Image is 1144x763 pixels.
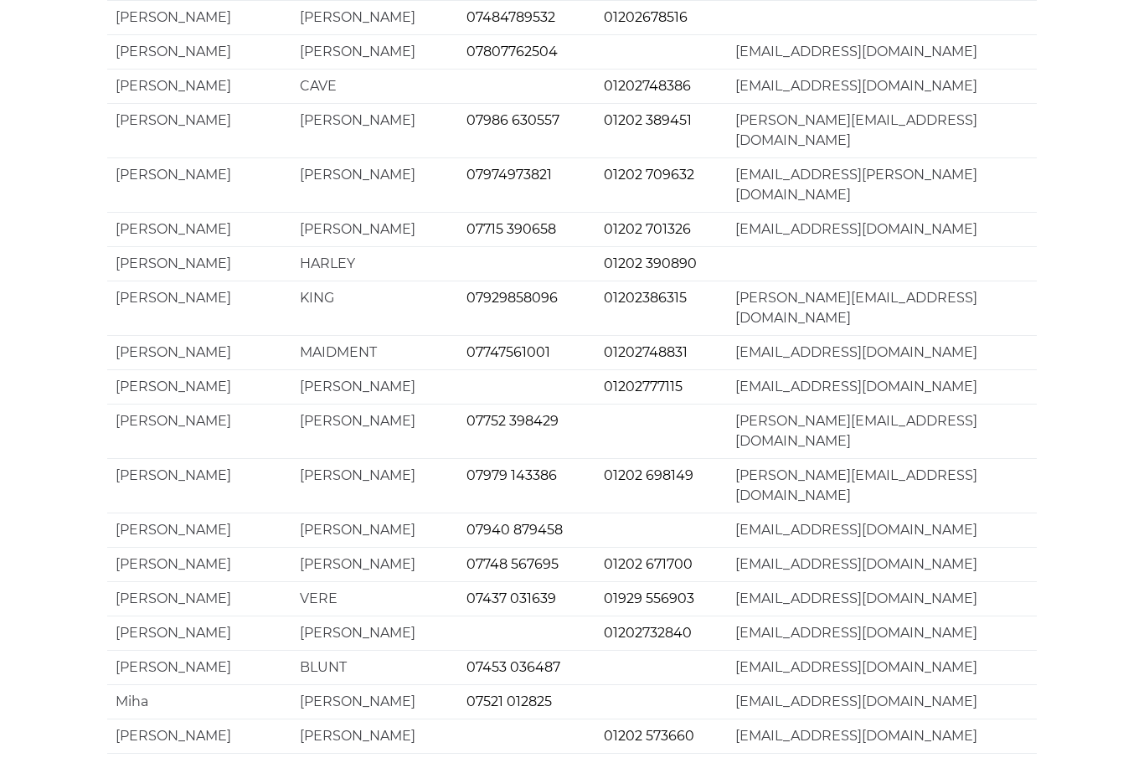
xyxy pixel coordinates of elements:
td: [PERSON_NAME] [107,370,291,405]
td: [PERSON_NAME] [107,247,291,281]
a: 01929 556903 [604,591,694,607]
a: 07747561001 [466,345,550,361]
td: [PERSON_NAME] [107,548,291,582]
td: KING [291,281,457,336]
td: VERE [291,582,457,616]
td: [PERSON_NAME][EMAIL_ADDRESS][DOMAIN_NAME] [727,459,1037,513]
a: 07986 630557 [466,113,559,129]
td: [PERSON_NAME][EMAIL_ADDRESS][DOMAIN_NAME] [727,104,1037,158]
a: 07929858096 [466,291,558,307]
td: [EMAIL_ADDRESS][DOMAIN_NAME] [727,370,1037,405]
td: [PERSON_NAME] [291,213,457,247]
a: 01202 573660 [604,729,694,745]
a: 07715 390658 [466,222,556,238]
a: 07521 012825 [466,694,552,710]
td: [PERSON_NAME] [291,405,457,459]
a: 01202 671700 [604,557,693,573]
td: [PERSON_NAME] [107,405,291,459]
td: [EMAIL_ADDRESS][DOMAIN_NAME] [727,213,1037,247]
td: [PERSON_NAME] [291,548,457,582]
a: 07484789532 [466,10,555,26]
a: 01202 390890 [604,256,697,272]
td: [EMAIL_ADDRESS][DOMAIN_NAME] [727,548,1037,582]
td: [PERSON_NAME][EMAIL_ADDRESS][DOMAIN_NAME] [727,405,1037,459]
a: 07748 567695 [466,557,559,573]
td: [PERSON_NAME] [107,35,291,70]
td: [PERSON_NAME] [291,616,457,651]
td: [PERSON_NAME] [291,370,457,405]
td: [PERSON_NAME] [291,104,457,158]
a: 01202 389451 [604,113,692,129]
td: [PERSON_NAME] [291,158,457,213]
td: [EMAIL_ADDRESS][DOMAIN_NAME] [727,513,1037,548]
a: 07974973821 [466,168,552,183]
td: [EMAIL_ADDRESS][DOMAIN_NAME] [727,35,1037,70]
td: HARLEY [291,247,457,281]
td: [PERSON_NAME] [291,513,457,548]
td: [PERSON_NAME] [107,582,291,616]
td: CAVE [291,70,457,104]
a: 01202748831 [604,345,688,361]
td: [PERSON_NAME] [107,719,291,754]
td: BLUNT [291,651,457,685]
td: [PERSON_NAME] [291,35,457,70]
td: [PERSON_NAME] [107,459,291,513]
td: [EMAIL_ADDRESS][DOMAIN_NAME] [727,685,1037,719]
a: 07807762504 [466,44,558,60]
a: 01202 698149 [604,468,693,484]
td: MAIDMENT [291,336,457,370]
td: [EMAIL_ADDRESS][DOMAIN_NAME] [727,616,1037,651]
td: [PERSON_NAME] [291,719,457,754]
a: 01202 701326 [604,222,691,238]
td: [PERSON_NAME] [107,281,291,336]
a: 01202732840 [604,626,692,642]
td: [EMAIL_ADDRESS][PERSON_NAME][DOMAIN_NAME] [727,158,1037,213]
td: [EMAIL_ADDRESS][DOMAIN_NAME] [727,582,1037,616]
td: Miha [107,685,291,719]
td: [PERSON_NAME] [107,70,291,104]
td: [EMAIL_ADDRESS][DOMAIN_NAME] [727,719,1037,754]
a: 01202777115 [604,379,683,395]
a: 07453 036487 [466,660,560,676]
td: [PERSON_NAME] [107,1,291,35]
a: 07752 398429 [466,414,559,430]
td: [EMAIL_ADDRESS][DOMAIN_NAME] [727,651,1037,685]
td: [PERSON_NAME] [107,651,291,685]
td: [PERSON_NAME] [107,513,291,548]
a: 01202386315 [604,291,687,307]
a: 01202 709632 [604,168,694,183]
td: [PERSON_NAME] [291,459,457,513]
a: 07940 879458 [466,523,563,539]
a: 07437 031639 [466,591,556,607]
a: 01202748386 [604,79,691,95]
a: 01202678516 [604,10,688,26]
td: [PERSON_NAME] [291,685,457,719]
td: [PERSON_NAME] [107,336,291,370]
td: [EMAIL_ADDRESS][DOMAIN_NAME] [727,336,1037,370]
td: [PERSON_NAME] [107,104,291,158]
td: [PERSON_NAME][EMAIL_ADDRESS][DOMAIN_NAME] [727,281,1037,336]
td: [PERSON_NAME] [107,213,291,247]
td: [PERSON_NAME] [291,1,457,35]
td: [EMAIL_ADDRESS][DOMAIN_NAME] [727,70,1037,104]
td: [PERSON_NAME] [107,616,291,651]
a: 07979 143386 [466,468,557,484]
td: [PERSON_NAME] [107,158,291,213]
